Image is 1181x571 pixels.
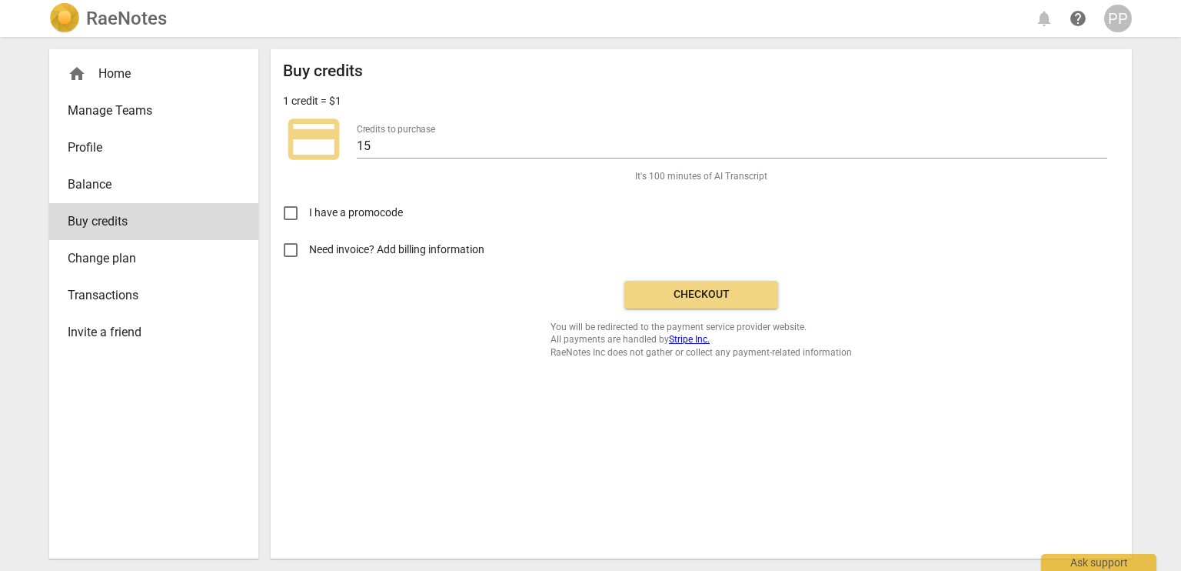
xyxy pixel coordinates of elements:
a: Invite a friend [49,314,258,351]
span: Balance [68,175,228,194]
div: Home [49,55,258,92]
span: You will be redirected to the payment service provider website. All payments are handled by RaeNo... [551,321,852,359]
span: Profile [68,139,228,157]
a: Buy credits [49,203,258,240]
p: 1 credit = $1 [283,93,341,109]
button: Checkout [624,281,778,309]
a: Help [1064,5,1092,32]
a: Change plan [49,240,258,277]
div: Ask support [1041,554,1156,571]
a: Transactions [49,277,258,314]
div: Home [68,65,228,83]
span: credit_card [283,109,344,170]
a: Stripe Inc. [669,334,710,345]
h2: Buy credits [283,62,363,81]
button: PP [1104,5,1132,32]
span: Need invoice? Add billing information [309,242,487,258]
a: LogoRaeNotes [49,3,167,34]
span: Buy credits [68,212,228,231]
span: It's 100 minutes of AI Transcript [635,170,767,183]
h2: RaeNotes [86,8,167,29]
span: Checkout [637,287,766,302]
img: Logo [49,3,80,34]
span: home [68,65,86,83]
a: Profile [49,129,258,166]
a: Balance [49,166,258,203]
span: Invite a friend [68,323,228,342]
label: Credits to purchase [357,125,435,134]
span: Manage Teams [68,102,228,120]
span: Change plan [68,249,228,268]
span: help [1069,9,1087,28]
a: Manage Teams [49,92,258,129]
span: Transactions [68,286,228,305]
span: I have a promocode [309,205,403,221]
